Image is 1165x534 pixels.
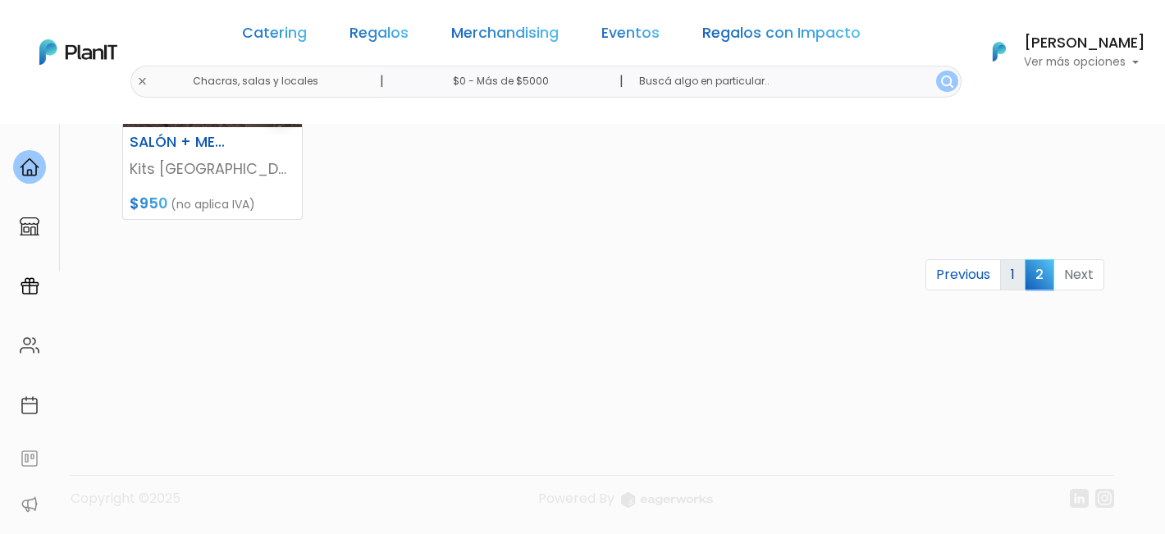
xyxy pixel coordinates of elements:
[1070,489,1089,508] img: linkedin-cc7d2dbb1a16aff8e18f147ffe980d30ddd5d9e01409788280e63c91fc390ff4.svg
[20,449,39,468] img: feedback-78b5a0c8f98aac82b08bfc38622c3050aee476f2c9584af64705fc4e61158814.svg
[538,489,614,508] span: translation missing: es.layouts.footer.powered_by
[971,30,1145,73] button: PlanIt Logo [PERSON_NAME] Ver más opciones
[20,495,39,514] img: partners-52edf745621dab592f3b2c58e3bca9d71375a7ef29c3b500c9f145b62cc070d4.svg
[57,133,105,147] strong: PLAN IT
[1000,259,1026,290] a: 1
[601,26,660,46] a: Eventos
[20,217,39,236] img: marketplace-4ceaa7011d94191e9ded77b95e3339b90024bf715f7c57f8cf31f2d8c509eaba.svg
[538,489,713,521] a: Powered By
[20,335,39,355] img: people-662611757002400ad9ed0e3c099ab2801c6687ba6c219adb57efc949bc21e19d.svg
[20,157,39,177] img: home-e721727adea9d79c4d83392d1f703f7f8bce08238fde08b1acbfd93340b81755.svg
[20,276,39,296] img: campaigns-02234683943229c281be62815700db0a1741e53638e28bf9629b52c665b00959.svg
[925,259,1001,290] a: Previous
[621,492,713,508] img: logo_eagerworks-044938b0bf012b96b195e05891a56339191180c2d98ce7df62ca656130a436fa.svg
[242,26,307,46] a: Catering
[39,39,117,65] img: PlanIt Logo
[71,489,180,521] p: Copyright ©2025
[137,76,148,87] img: close-6986928ebcb1d6c9903e3b54e860dbc4d054630f23adef3a32610726dff6a82b.svg
[941,75,953,88] img: search_button-432b6d5273f82d61273b3651a40e1bd1b912527efae98b1b7a1b2c0702e16a8d.svg
[702,26,861,46] a: Regalos con Impacto
[148,82,181,115] img: user_d58e13f531133c46cb30575f4d864daf.jpeg
[43,98,289,131] div: J
[130,158,295,180] p: Kits [GEOGRAPHIC_DATA]
[981,34,1017,70] img: PlanIt Logo
[132,98,165,131] img: user_04fe99587a33b9844688ac17b531be2b.png
[380,71,384,91] p: |
[1024,57,1145,68] p: Ver más opciones
[250,246,279,266] i: insert_emoticon
[130,194,167,213] span: $950
[85,249,250,266] span: ¡Escríbenos!
[57,151,274,205] p: Ya probaste PlanitGO? Vas a poder automatizarlas acciones de todo el año. Escribinos para saber más!
[1095,489,1114,508] img: instagram-7ba2a2629254302ec2a9470e65da5de918c9f3c9a63008f8abed3140a32961bf.svg
[626,66,962,98] input: Buscá algo en particular..
[254,125,279,149] i: keyboard_arrow_down
[279,246,312,266] i: send
[349,26,409,46] a: Regalos
[43,115,289,218] div: PLAN IT Ya probaste PlanitGO? Vas a poder automatizarlas acciones de todo el año. Escribinos para...
[20,395,39,415] img: calendar-87d922413cdce8b2cf7b7f5f62616a5cf9e4887200fb71536465627b3292af00.svg
[619,71,624,91] p: |
[451,26,559,46] a: Merchandising
[165,98,198,131] span: J
[120,134,244,151] h6: SALÓN + MERIENDA
[171,196,255,212] span: (no aplica IVA)
[1024,36,1145,51] h6: [PERSON_NAME]
[1025,259,1054,290] span: 2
